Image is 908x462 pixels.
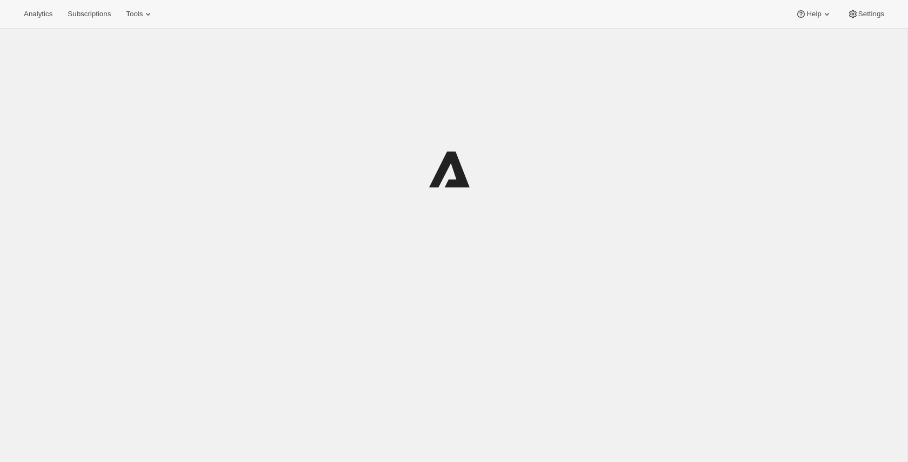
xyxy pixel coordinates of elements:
button: Settings [841,6,891,22]
span: Settings [858,10,884,18]
button: Tools [119,6,160,22]
span: Tools [126,10,143,18]
span: Help [806,10,821,18]
button: Help [789,6,838,22]
button: Analytics [17,6,59,22]
span: Analytics [24,10,52,18]
button: Subscriptions [61,6,117,22]
span: Subscriptions [68,10,111,18]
